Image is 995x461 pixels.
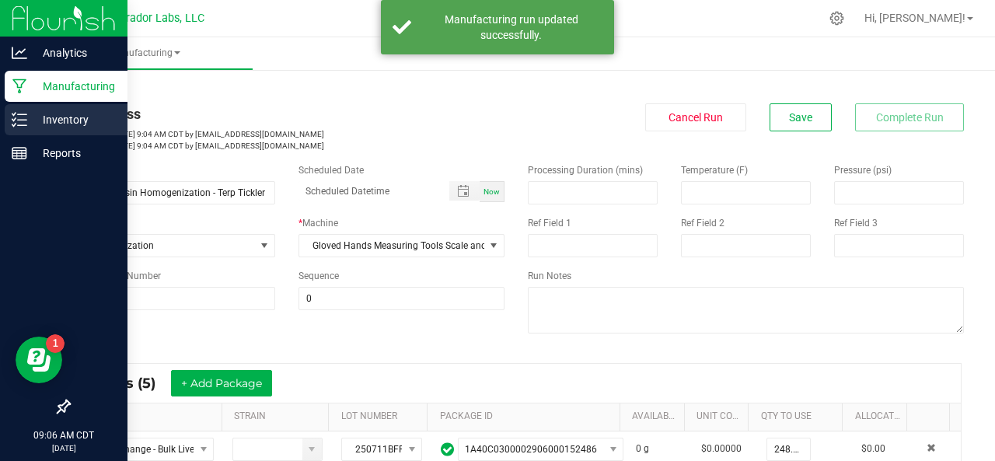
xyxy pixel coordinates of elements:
iframe: Resource center [16,337,62,383]
button: Complete Run [855,103,964,131]
iframe: Resource center unread badge [46,334,65,353]
div: In Progress [68,103,504,124]
span: Ref Field 3 [834,218,878,229]
span: Ref Field 2 [681,218,724,229]
span: Sequence [298,271,339,281]
a: ITEMSortable [83,410,215,423]
span: 1A40C0300002906000152486 [465,444,597,455]
a: STRAINSortable [234,410,323,423]
p: Analytics [27,44,120,62]
button: Save [770,103,832,131]
span: Gloved Hands Measuring Tools Scale and PPE [299,235,485,257]
p: Inventory [27,110,120,129]
inline-svg: Manufacturing [12,79,27,94]
a: PACKAGE IDSortable [440,410,614,423]
span: In Sync [441,440,454,459]
a: QTY TO USESortable [761,410,837,423]
span: Ref Field 1 [528,218,571,229]
span: NO DATA FOUND [81,438,214,461]
a: Unit CostSortable [696,410,742,423]
span: Run Notes [528,271,571,281]
span: Now [484,187,500,196]
span: Homogenization [69,235,255,257]
a: AVAILABLESortable [632,410,678,423]
a: LOT NUMBERSortable [341,410,421,423]
a: Manufacturing [37,37,253,70]
button: + Add Package [171,370,272,396]
span: 250711BFFPZ [342,438,402,460]
span: g [644,443,649,454]
p: Manufacturing [27,77,120,96]
div: Manage settings [827,11,847,26]
span: Cancel Run [669,111,723,124]
span: HeadChange - Bulk Live Rosin - PEZ [82,438,194,460]
span: Toggle popup [449,181,480,201]
span: Scheduled Date [298,165,364,176]
span: Processing Duration (mins) [528,165,643,176]
span: Pressure (psi) [834,165,892,176]
div: Manufacturing run updated successfully. [420,12,602,43]
inline-svg: Inventory [12,112,27,127]
span: Manufacturing [37,47,253,60]
a: Sortable [919,410,944,423]
span: Hi, [PERSON_NAME]! [864,12,965,24]
inline-svg: Reports [12,145,27,161]
a: Allocated CostSortable [855,410,901,423]
span: Inputs (5) [87,375,171,392]
span: Machine [302,218,338,229]
p: [DATE] [7,442,120,454]
span: NO DATA FOUND [458,438,623,461]
span: Save [789,111,812,124]
span: $0.00 [861,443,885,454]
inline-svg: Analytics [12,45,27,61]
p: [DATE] 9:04 AM CDT by [EMAIL_ADDRESS][DOMAIN_NAME] [68,128,504,140]
span: Temperature (F) [681,165,748,176]
p: Reports [27,144,120,162]
span: 0 [636,443,641,454]
span: Complete Run [876,111,944,124]
button: Cancel Run [645,103,746,131]
input: Scheduled Datetime [298,181,434,201]
p: [DATE] 9:04 AM CDT by [EMAIL_ADDRESS][DOMAIN_NAME] [68,140,504,152]
span: $0.00000 [701,443,742,454]
span: Curador Labs, LLC [113,12,204,25]
p: 09:06 AM CDT [7,428,120,442]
